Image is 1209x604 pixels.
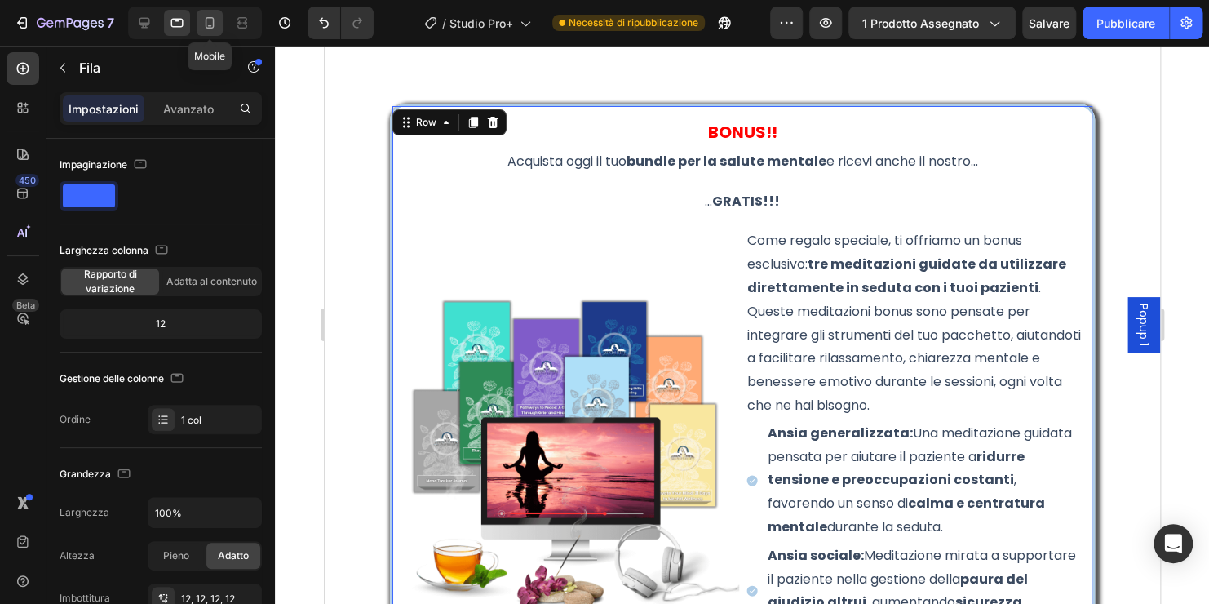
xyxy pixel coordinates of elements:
div: Rich Text Editor. Editing area: main [441,496,758,595]
p: BONUS!! [79,72,756,101]
span: Pieno [163,548,189,563]
span: Salvare [1029,16,1069,30]
p: Acquista oggi il tuo e ricevi anche il nostro... [79,104,756,128]
span: / [442,15,446,32]
strong: tre meditazioni guidate da utilizzare direttamente in seduta con i tuoi pazienti [423,209,742,251]
span: Necessità di ripubblicazione [569,16,698,30]
strong: Ansia sociale: [443,500,539,519]
p: Meditazione mirata a supportare il paziente nella gestione della , aumentando in contesti sociali. [443,499,755,593]
p: Avanzato [163,100,214,118]
strong: GRATIS!!! [387,146,455,165]
span: Adatto [218,548,249,563]
button: 1 prodotto assegnato [848,7,1016,39]
font: Larghezza colonna [60,243,148,258]
span: Adatta al contenuto [166,274,257,289]
p: 7 [107,13,114,33]
div: Rich Text Editor. Editing area: main [421,182,758,373]
div: Rich Text Editor. Editing area: main [441,374,758,496]
font: Gestione delle colonne [60,371,164,386]
font: Larghezza [60,505,109,520]
div: Row [88,69,115,84]
p: Impostazioni [69,100,139,118]
div: 12 [63,313,259,335]
div: Apri Intercom Messenger [1154,524,1193,563]
div: Beta [12,299,39,312]
font: Ordine [60,412,91,427]
span: Rapporto di variazione [61,267,159,296]
button: Pubblicare [1083,7,1169,39]
font: Pubblicare [1096,15,1155,32]
p: Una meditazione guidata pensata per aiutare il paziente a , favorendo un senso di durante la seduta. [443,376,755,494]
strong: bundle per la salute mentale [302,106,502,125]
font: Impaginazione [60,158,127,172]
p: Come regalo speciale, ti offriamo un bonus esclusivo: . Queste meditazioni bonus sono pensate per... [423,184,756,371]
div: Annulla/Ripeti [308,7,374,39]
strong: Ansia generalizzata: [443,378,588,397]
button: 7 [7,7,122,39]
span: Studio Pro+ [449,15,513,32]
span: 1 prodotto assegnato [862,15,979,32]
p: ... [79,144,756,168]
img: gempages_547309722085098664-58976308-69ba-4463-b794-78e172df6690.png [77,247,414,584]
p: Row [79,58,218,78]
button: Salvare [1022,7,1076,39]
input: Automatico [148,498,261,527]
font: Altezza [60,548,95,563]
font: Grandezza [60,467,111,482]
iframe: Design area [325,46,1160,604]
div: 450 [15,174,39,187]
span: Popup 1 [811,258,827,300]
div: 1 col [181,413,258,428]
